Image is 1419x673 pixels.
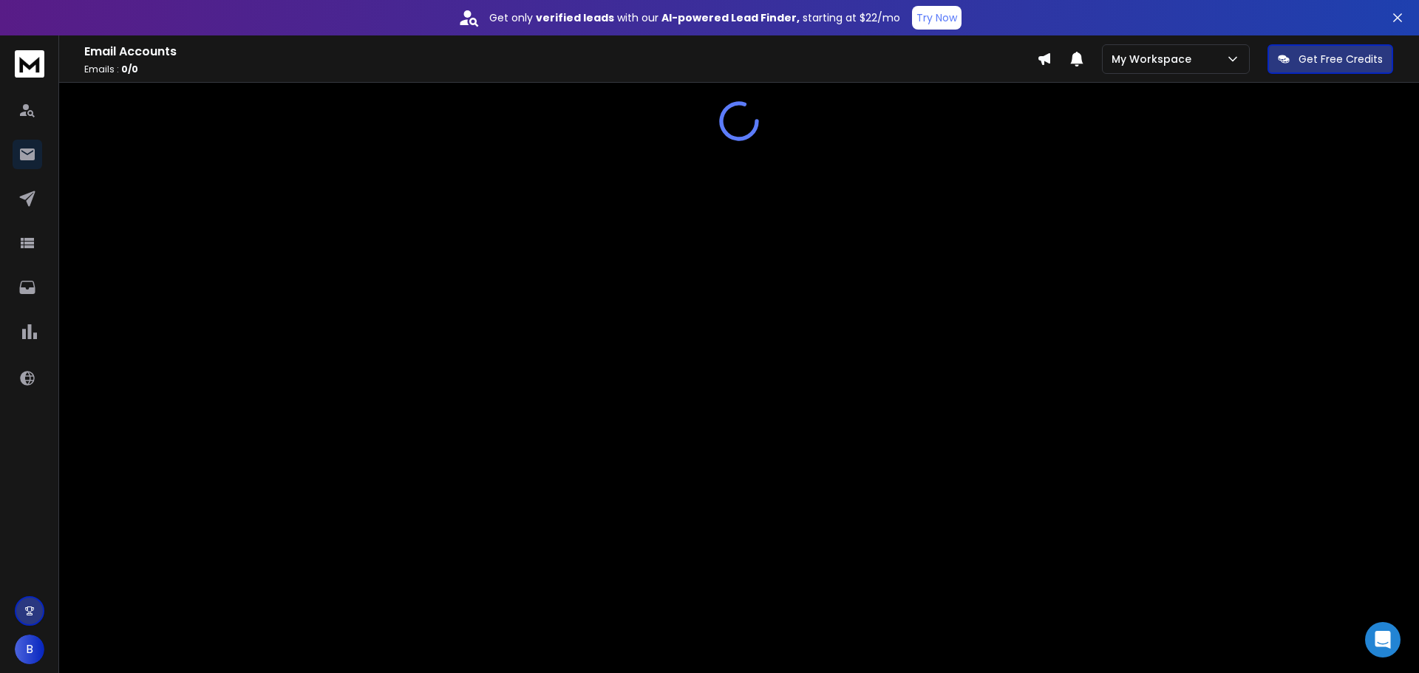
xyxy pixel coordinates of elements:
[84,64,1037,75] p: Emails :
[1365,622,1401,657] div: Open Intercom Messenger
[916,10,957,25] p: Try Now
[1112,52,1197,66] p: My Workspace
[1299,52,1383,66] p: Get Free Credits
[84,43,1037,61] h1: Email Accounts
[15,50,44,78] img: logo
[489,10,900,25] p: Get only with our starting at $22/mo
[121,63,138,75] span: 0 / 0
[536,10,614,25] strong: verified leads
[912,6,962,30] button: Try Now
[1267,44,1393,74] button: Get Free Credits
[15,635,44,664] button: B
[661,10,800,25] strong: AI-powered Lead Finder,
